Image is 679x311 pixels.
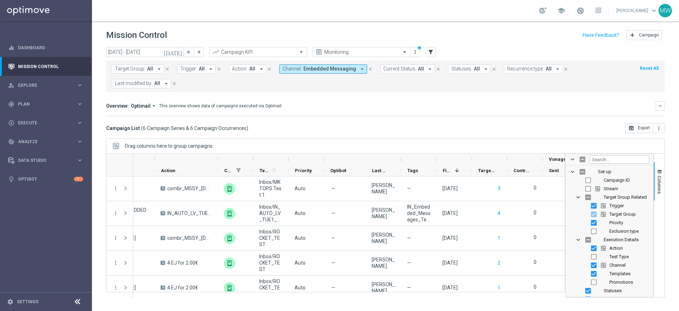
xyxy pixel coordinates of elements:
span: All [474,66,480,72]
span: Priority [295,168,312,173]
span: Analyze [18,140,76,144]
div: Ricardo Rubio [372,232,395,244]
div: Test Type Column [565,253,654,261]
span: Recurrence type: [507,66,544,72]
span: — [331,185,335,192]
span: Sent [549,168,559,173]
span: combr_MSSY_Carnival_190M_50OFF [167,185,212,192]
img: Embedded Messaging [224,282,235,294]
label: 0 [534,209,536,216]
img: Embedded Messaging [224,208,235,219]
i: add [629,32,635,38]
i: arrow_drop_down [163,80,169,87]
span: IN_AUTO_LV_TUE1_BUY_1PB_GET_OTHER_HALF_PRICE [167,210,212,216]
i: close [368,67,373,72]
div: 21 Aug 2025, Thursday [442,210,458,216]
span: Exclusion type [609,228,639,234]
a: Optibot [18,170,74,188]
i: close [492,67,497,72]
div: Mission Control [8,57,83,76]
a: [PERSON_NAME]keyboard_arrow_down [616,5,658,16]
span: Vonage [549,157,566,162]
i: arrow_drop_down [483,66,489,72]
span: Statuses: [451,66,472,72]
input: Select date range [106,47,184,57]
div: Execute [8,120,76,126]
span: Optimail [131,103,151,109]
i: arrow_drop_down [156,66,162,72]
i: keyboard_arrow_right [76,119,83,126]
div: MW [658,4,672,17]
i: close [165,67,170,72]
div: Row Groups [125,143,213,149]
div: Promotions Column [565,278,654,287]
div: gps_fixed Plan keyboard_arrow_right [8,101,83,107]
span: Inbox/MKTOPS Test 1 [259,179,283,198]
button: Recurrence type: All arrow_drop_down [504,64,563,74]
div: Optibot [8,170,83,188]
span: ( [141,125,143,131]
span: Set-up [598,169,611,174]
span: Channel [609,262,626,268]
button: Reset All [639,64,659,72]
span: Templates [609,271,631,276]
button: lightbulb Optibot 1 [8,176,83,182]
i: more_vert [412,49,418,55]
i: close [436,67,441,72]
span: All [546,66,552,72]
span: school [557,7,565,15]
button: open_in_browser Export [625,123,653,133]
div: Mission Control [8,64,83,69]
button: more_vert [112,185,119,192]
span: Channel: [283,66,302,72]
span: Inbox/IN_AUTO_LV_TUE1_BUY_1PB_GET_OTHER_HALF_PRICE [259,204,283,223]
i: person_search [8,82,14,89]
button: close [367,65,373,73]
button: 3 [497,184,501,193]
div: play_circle_outline Execute keyboard_arrow_right [8,120,83,126]
span: Auto [295,186,306,191]
i: filter_alt [428,49,434,55]
span: All [147,66,153,72]
span: — [331,210,335,216]
button: filter_alt [426,47,436,57]
div: equalizer Dashboard [8,45,83,51]
div: Target Group Related Column Group [565,193,654,202]
a: Mission Control [18,57,83,76]
div: Press SPACE to select this row. [106,201,133,226]
div: Press SPACE to select this row. [106,226,133,251]
div: Set-up Column Group [565,168,654,176]
i: refresh [271,168,277,173]
span: Execution Details [604,237,639,242]
i: more_vert [112,284,119,291]
button: 2 [497,259,501,267]
button: 4 [497,209,501,218]
div: Embedded Messaging [224,258,235,269]
button: 1 [497,283,501,292]
i: more_vert [112,210,119,216]
span: 4 EJ for 2.00€ [167,284,198,291]
div: person_search Explore keyboard_arrow_right [8,83,83,88]
span: Auto [295,285,306,290]
span: Embedded Messaging [303,66,356,72]
span: Inbox/ROCKET_TEST [259,228,283,248]
i: more_vert [656,125,662,131]
div: Templates Column [565,270,654,278]
input: Have Feedback? [583,33,619,38]
button: Target Group: All arrow_drop_down [112,64,164,74]
i: more_vert [112,235,119,241]
ng-select: Monitoring [313,47,410,57]
span: Inbox/ROCKET_TEST [259,278,283,297]
span: — [331,235,335,241]
i: close [563,67,568,72]
span: Targeted Customers [478,168,495,173]
i: track_changes [8,138,14,145]
button: more_vert [653,123,665,133]
i: open_in_browser [628,125,634,131]
label: 0 [534,259,536,265]
span: Action [609,245,623,251]
i: trending_up [212,49,219,56]
img: Embedded Messaging [224,183,235,194]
